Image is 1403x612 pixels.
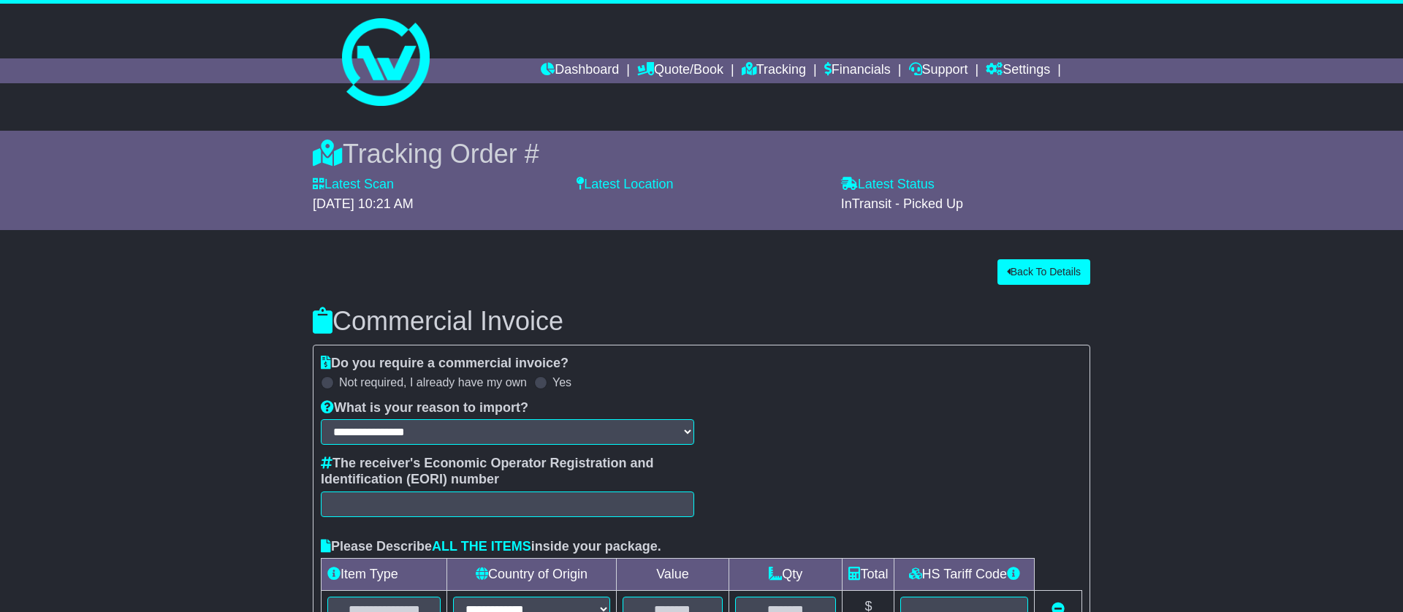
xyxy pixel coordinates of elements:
td: HS Tariff Code [894,559,1035,591]
h3: Commercial Invoice [313,307,1090,336]
a: Quote/Book [637,58,723,83]
td: Value [616,559,729,591]
td: Country of Origin [447,559,616,591]
label: Please Describe inside your package. [321,539,661,555]
label: Latest Location [577,177,673,193]
td: Qty [729,559,843,591]
label: Yes [552,375,571,389]
div: Tracking Order # [313,138,1090,169]
a: Tracking [742,58,806,83]
a: Financials [824,58,891,83]
td: Item Type [322,559,447,591]
label: Latest Scan [313,177,394,193]
span: ALL THE ITEMS [432,539,531,554]
span: InTransit - Picked Up [841,196,963,211]
a: Support [909,58,968,83]
label: The receiver's Economic Operator Registration and Identification (EORI) number [321,456,694,487]
label: Not required, I already have my own [339,375,527,389]
td: Total [843,559,894,591]
label: Do you require a commercial invoice? [321,356,569,372]
button: Back To Details [997,259,1090,285]
span: [DATE] 10:21 AM [313,196,414,211]
label: Latest Status [841,177,935,193]
a: Settings [986,58,1050,83]
label: What is your reason to import? [321,400,528,416]
a: Dashboard [541,58,619,83]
